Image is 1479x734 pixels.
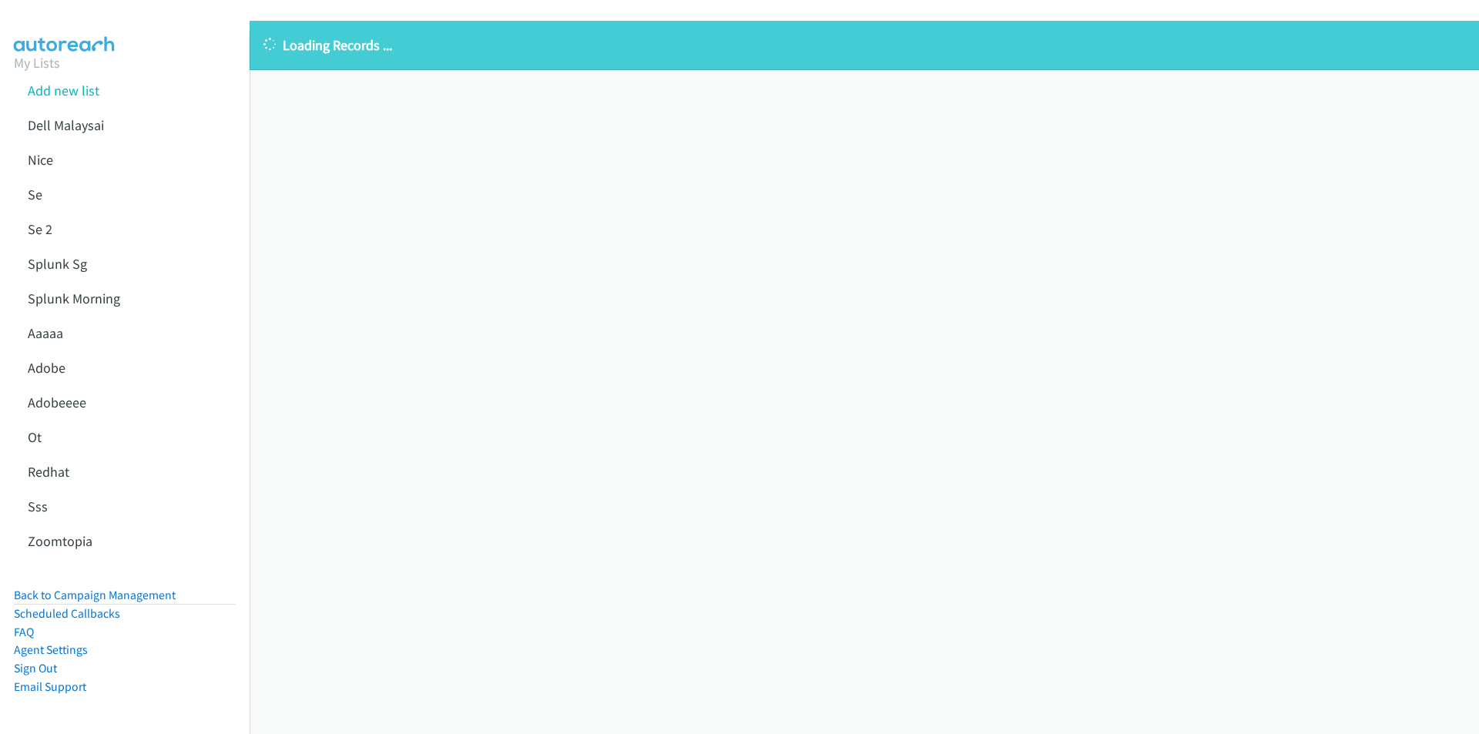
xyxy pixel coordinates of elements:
[14,661,57,675] a: Sign Out
[28,82,99,99] a: Add new list
[28,394,86,411] a: Adobeeee
[28,428,42,446] a: Ot
[28,463,69,481] a: Redhat
[28,324,63,342] a: Aaaaa
[28,186,42,203] a: Se
[14,625,34,639] a: FAQ
[28,116,104,134] a: Dell Malaysai
[28,498,48,515] a: Sss
[14,606,120,621] a: Scheduled Callbacks
[28,359,65,377] a: Adobe
[263,35,1465,55] p: Loading Records ...
[14,588,176,602] a: Back to Campaign Management
[28,255,87,273] a: Splunk Sg
[28,532,92,550] a: Zoomtopia
[14,642,88,657] a: Agent Settings
[28,151,53,169] a: Nice
[28,220,52,238] a: Se 2
[14,679,86,694] a: Email Support
[28,290,120,307] a: Splunk Morning
[14,54,60,72] a: My Lists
